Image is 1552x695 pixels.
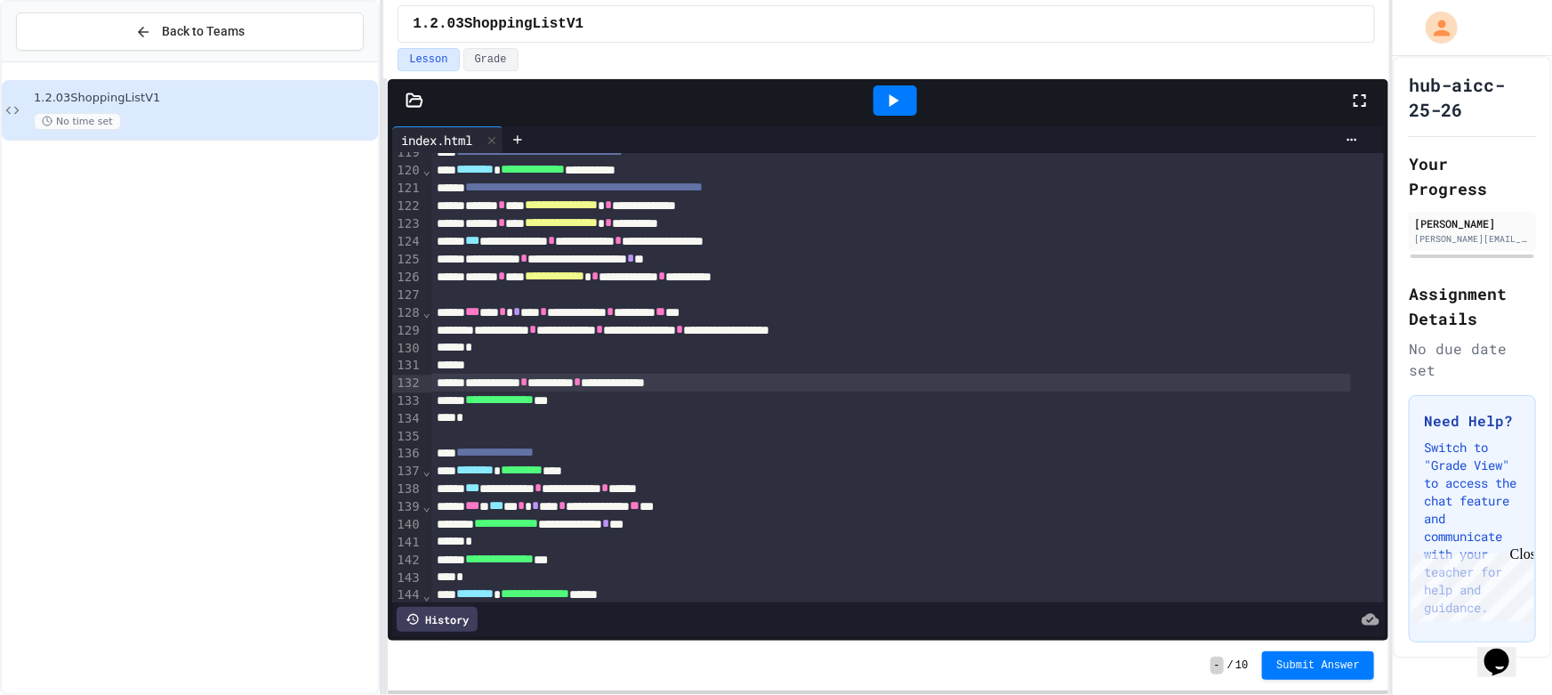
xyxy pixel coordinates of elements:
[392,340,422,358] div: 130
[1235,659,1248,673] span: 10
[392,126,503,153] div: index.html
[392,463,422,481] div: 137
[422,305,431,319] span: Fold line
[392,162,422,180] div: 120
[392,586,422,604] div: 144
[34,91,374,106] span: 1.2.03ShoppingListV1
[392,287,422,304] div: 127
[1414,232,1531,246] div: [PERSON_NAME][EMAIL_ADDRESS][PERSON_NAME][DOMAIN_NAME]
[1409,281,1536,331] h2: Assignment Details
[392,215,422,233] div: 123
[398,48,459,71] button: Lesson
[392,322,422,340] div: 129
[397,607,478,632] div: History
[1227,659,1234,673] span: /
[422,464,431,478] span: Fold line
[1424,410,1521,432] h3: Need Help?
[1409,72,1536,122] h1: hub-aicc-25-26
[1424,439,1521,617] p: Switch to "Grade View" to access the chat feature and communicate with your teacher for help and ...
[392,131,481,150] div: index.html
[1276,659,1360,673] span: Submit Answer
[392,269,422,287] div: 126
[422,588,431,602] span: Fold line
[7,7,123,113] div: Chat with us now!Close
[392,410,422,428] div: 134
[1409,338,1536,381] div: No due date set
[392,180,422,198] div: 121
[392,392,422,410] div: 133
[1414,215,1531,231] div: [PERSON_NAME]
[16,12,364,51] button: Back to Teams
[392,481,422,498] div: 138
[392,251,422,269] div: 125
[1404,546,1534,622] iframe: chat widget
[1409,151,1536,201] h2: Your Progress
[422,163,431,177] span: Fold line
[392,428,422,446] div: 135
[392,375,422,392] div: 132
[463,48,519,71] button: Grade
[392,233,422,251] div: 124
[413,13,583,35] span: 1.2.03ShoppingListV1
[422,499,431,513] span: Fold line
[392,498,422,516] div: 139
[392,570,422,587] div: 143
[392,534,422,552] div: 141
[392,357,422,375] div: 131
[162,22,245,41] span: Back to Teams
[34,113,121,130] span: No time set
[392,304,422,322] div: 128
[392,144,422,162] div: 119
[1407,7,1462,48] div: My Account
[392,445,422,463] div: 136
[392,198,422,215] div: 122
[1210,657,1224,675] span: -
[392,516,422,534] div: 140
[1262,651,1374,680] button: Submit Answer
[1477,624,1534,677] iframe: chat widget
[392,552,422,570] div: 142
